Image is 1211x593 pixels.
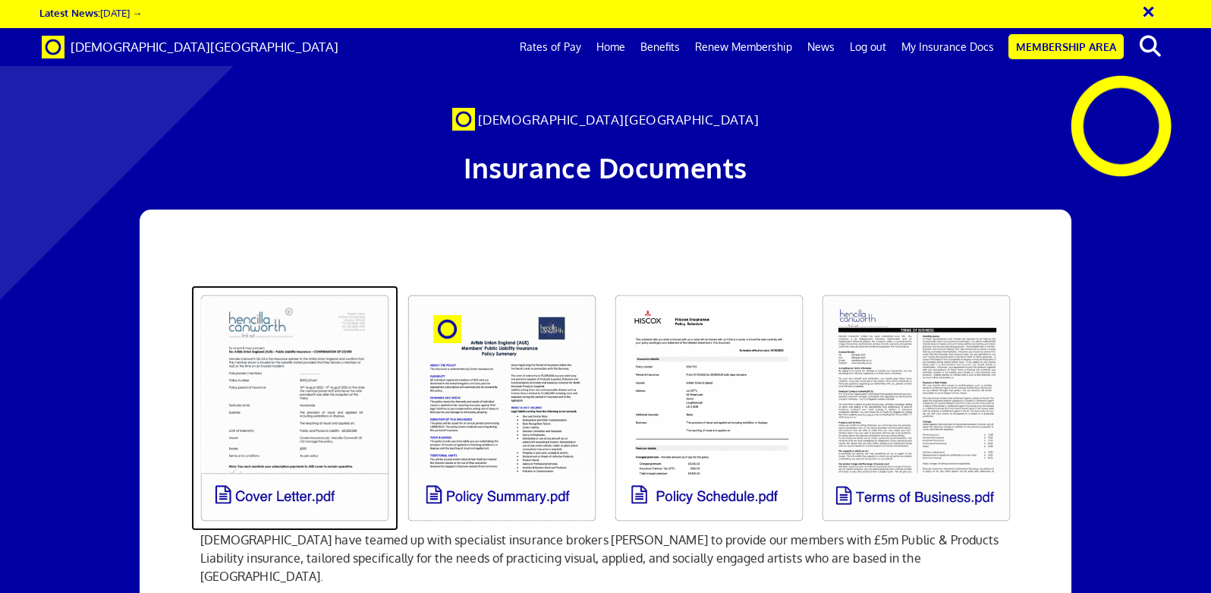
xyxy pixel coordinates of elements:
strong: Latest News: [39,6,100,19]
a: Latest News:[DATE] → [39,6,142,19]
span: [DEMOGRAPHIC_DATA][GEOGRAPHIC_DATA] [478,112,760,128]
span: [DEMOGRAPHIC_DATA][GEOGRAPHIC_DATA] [71,39,338,55]
span: Insurance Documents [464,150,747,185]
a: Membership Area [1008,34,1124,59]
a: News [800,28,842,66]
a: Brand [DEMOGRAPHIC_DATA][GEOGRAPHIC_DATA] [30,28,350,66]
a: My Insurance Docs [894,28,1002,66]
a: Benefits [633,28,687,66]
a: Log out [842,28,894,66]
p: [DEMOGRAPHIC_DATA] have teamed up with specialist insurance brokers [PERSON_NAME] to provide our ... [200,531,1011,585]
a: Rates of Pay [512,28,589,66]
a: Renew Membership [687,28,800,66]
button: search [1127,30,1173,62]
a: Home [589,28,633,66]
